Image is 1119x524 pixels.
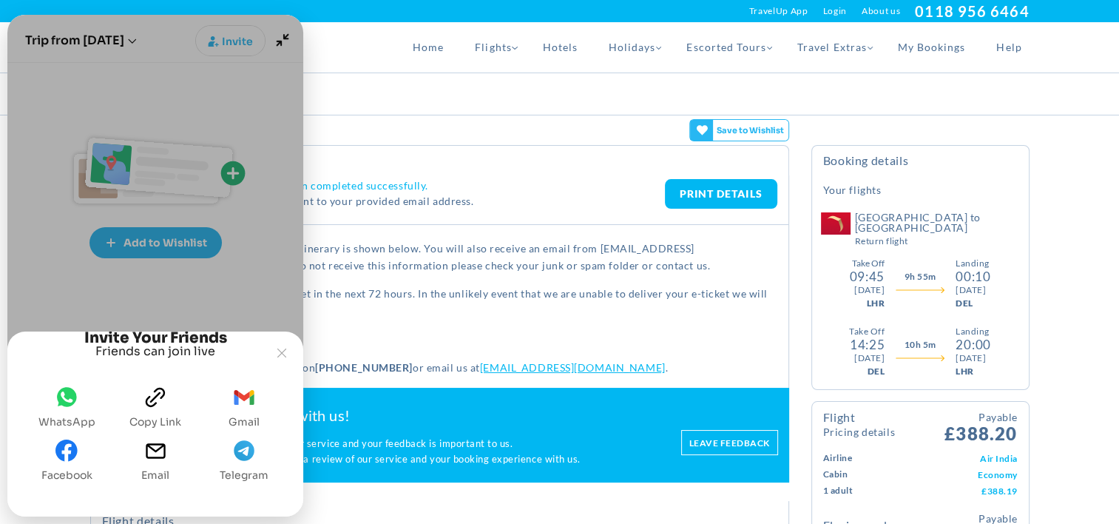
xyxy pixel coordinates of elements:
td: Cabin [823,466,907,483]
div: Landing [956,257,990,270]
div: [DATE] [956,352,990,365]
h2: Please share your experience with us! [101,406,666,425]
div: LHR [866,297,884,310]
span: 9h 55m [905,270,936,283]
h5: Your Flights [823,183,882,198]
td: £388.19 [907,483,1018,499]
a: Holidays [593,22,671,73]
td: 1 Adult [823,483,907,499]
div: 09:45 [849,270,884,283]
p: A confirmation email has been sent to your provided email address. [139,192,665,209]
h4: Booking Details [823,153,1018,179]
p: We are continuously working to improve our service and your feedback is important to us. We will ... [101,436,666,468]
strong: [PHONE_NUMBER] [315,361,413,374]
p: For any further assistance please call us on or email us at . [102,359,777,376]
div: DEL [868,365,885,378]
gamitee-button: Get your friends' opinions [689,119,789,141]
h4: Thank You. Your booking has been completed successfully. [139,179,665,192]
a: Home [397,22,459,73]
a: My Bookings [882,22,981,73]
p: You should expect to receive your e-ticket in the next 72 hours. In the unlikely event that we ar... [102,285,777,320]
td: Air India [907,450,1018,466]
a: Leave feedback [681,430,778,455]
div: [DATE] [956,283,990,297]
a: Travel Extras [782,22,882,73]
a: Hotels [527,22,593,73]
img: Air India [821,212,851,235]
div: 00:10 [956,270,990,283]
div: Landing [956,325,990,338]
small: Pricing Details [823,427,895,437]
td: Airline [823,450,907,466]
gamitee-draggable-frame: Joyned Window [7,15,303,517]
span: 10h 5m [905,338,936,352]
small: Return Flight [855,237,1018,246]
a: Help [981,22,1029,73]
div: 20:00 [956,338,990,352]
small: Payable [944,409,1017,425]
div: [DATE] [854,283,885,297]
td: Economy [907,466,1018,483]
div: Take Off [852,257,885,270]
div: 14:25 [850,338,885,352]
a: Escorted Tours [671,22,782,73]
span: £388.20 [944,409,1017,443]
a: 0118 956 6464 [915,2,1029,20]
h2: Booking Confirmation [102,153,777,168]
div: DEL [956,297,990,310]
h5: [GEOGRAPHIC_DATA] to [GEOGRAPHIC_DATA] [855,212,1018,246]
h4: Flight [823,412,895,437]
div: Take Off [849,325,885,338]
p: Your booking has been created and the itinerary is shown below. You will also receive an email fr... [102,240,777,275]
a: PRINT DETAILS [665,179,777,209]
div: [DATE] [854,352,885,365]
a: Flights [459,22,527,73]
div: LHR [956,365,990,378]
a: [EMAIL_ADDRESS][DOMAIN_NAME] [480,361,666,374]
